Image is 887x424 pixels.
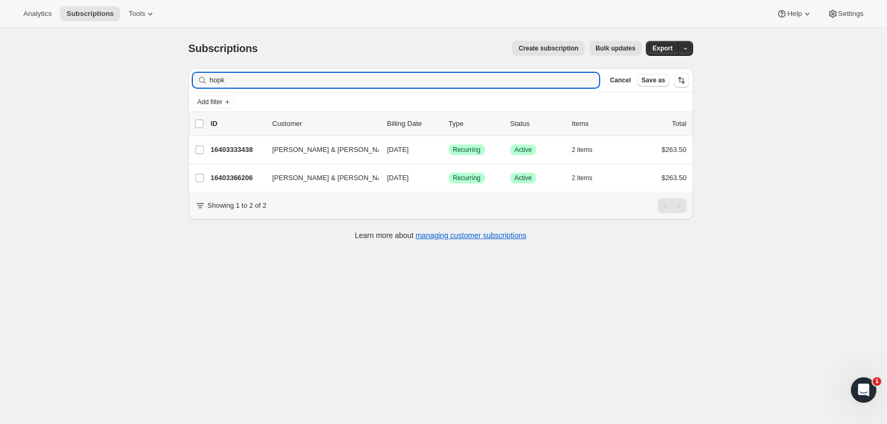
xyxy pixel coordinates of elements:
[189,43,258,54] span: Subscriptions
[838,10,864,18] span: Settings
[770,6,818,21] button: Help
[515,174,532,182] span: Active
[595,44,635,53] span: Bulk updates
[453,146,481,154] span: Recurring
[637,74,670,87] button: Save as
[272,173,395,183] span: [PERSON_NAME] & [PERSON_NAME]
[662,174,687,182] span: $263.50
[17,6,58,21] button: Analytics
[198,98,223,106] span: Add filter
[415,231,526,240] a: managing customer subscriptions
[210,73,600,88] input: Filter subscribers
[208,200,267,211] p: Showing 1 to 2 of 2
[572,142,604,157] button: 2 items
[646,41,679,56] button: Export
[272,145,395,155] span: [PERSON_NAME] & [PERSON_NAME]
[589,41,642,56] button: Bulk updates
[266,141,372,158] button: [PERSON_NAME] & [PERSON_NAME]
[658,198,687,213] nav: Pagination
[211,145,264,155] p: 16403333438
[266,169,372,186] button: [PERSON_NAME] & [PERSON_NAME]
[572,171,604,185] button: 2 items
[211,118,687,129] div: IDCustomerBilling DateTypeStatusItemsTotal
[572,146,593,154] span: 2 items
[512,41,585,56] button: Create subscription
[129,10,145,18] span: Tools
[211,173,264,183] p: 16403366206
[387,146,409,154] span: [DATE]
[518,44,578,53] span: Create subscription
[60,6,120,21] button: Subscriptions
[652,44,672,53] span: Export
[272,118,379,129] p: Customer
[787,10,801,18] span: Help
[211,171,687,185] div: 16403366206[PERSON_NAME] & [PERSON_NAME][DATE]SuccessRecurringSuccessActive2 items$263.50
[572,118,625,129] div: Items
[449,118,502,129] div: Type
[873,377,881,386] span: 1
[453,174,481,182] span: Recurring
[572,174,593,182] span: 2 items
[674,73,689,88] button: Sort the results
[66,10,114,18] span: Subscriptions
[851,377,876,403] iframe: Intercom live chat
[211,118,264,129] p: ID
[387,174,409,182] span: [DATE]
[211,142,687,157] div: 16403333438[PERSON_NAME] & [PERSON_NAME][DATE]SuccessRecurringSuccessActive2 items$263.50
[821,6,870,21] button: Settings
[642,76,666,84] span: Save as
[193,96,235,108] button: Add filter
[387,118,440,129] p: Billing Date
[355,230,526,241] p: Learn more about
[23,10,52,18] span: Analytics
[510,118,564,129] p: Status
[672,118,686,129] p: Total
[662,146,687,154] span: $263.50
[122,6,162,21] button: Tools
[515,146,532,154] span: Active
[605,74,635,87] button: Cancel
[610,76,630,84] span: Cancel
